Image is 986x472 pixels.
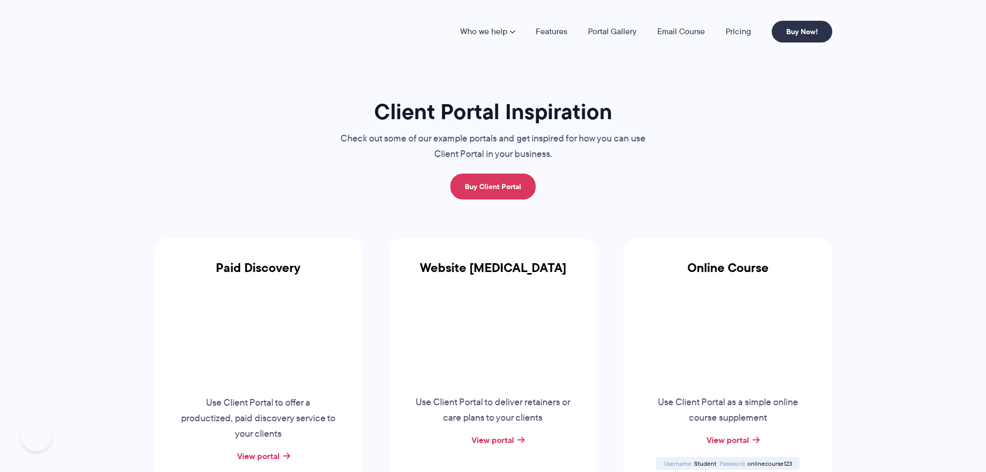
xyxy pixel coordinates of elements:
[694,459,716,468] span: Student
[472,434,514,446] a: View portal
[707,434,749,446] a: View portal
[536,27,567,36] a: Features
[726,27,751,36] a: Pricing
[657,27,705,36] a: Email Course
[237,450,279,462] a: View portal
[154,261,362,288] h3: Paid Discovery
[747,459,792,468] span: onlinecourse123
[460,27,515,36] a: Who we help
[772,21,832,42] a: Buy Now!
[624,261,832,288] h3: Online Course
[588,27,637,36] a: Portal Gallery
[320,131,667,162] p: Check out some of our example portals and get inspired for how you can use Client Portal in your ...
[719,459,746,468] span: Password
[389,261,597,288] h3: Website [MEDICAL_DATA]
[320,98,667,125] h1: Client Portal Inspiration
[649,395,806,426] p: Use Client Portal as a simple online course supplement
[21,420,52,451] iframe: Toggle Customer Support
[450,174,536,199] a: Buy Client Portal
[664,459,693,468] span: Username
[180,395,337,442] p: Use Client Portal to offer a productized, paid discovery service to your clients
[414,395,571,426] p: Use Client Portal to deliver retainers or care plans to your clients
